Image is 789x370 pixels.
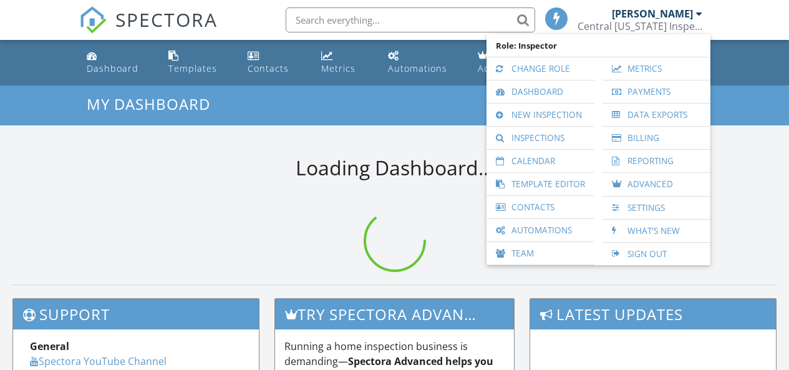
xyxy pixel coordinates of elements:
div: Metrics [321,62,356,74]
div: Automations [388,62,447,74]
img: The Best Home Inspection Software - Spectora [79,6,107,34]
div: Dashboard [87,62,138,74]
a: Spectora YouTube Channel [30,354,167,368]
h3: Support [13,299,259,329]
h3: Latest Updates [530,299,776,329]
a: SPECTORA [79,17,218,43]
span: My Dashboard [87,94,210,114]
a: Advanced [473,45,539,80]
div: [PERSON_NAME] [612,7,693,20]
a: Reporting [609,150,704,172]
span: Role: Inspector [493,34,704,57]
a: Billing [609,127,704,149]
div: Contacts [248,62,289,74]
a: Data Exports [609,104,704,126]
a: Payments [609,80,704,103]
a: Team [493,242,588,265]
a: Metrics [316,45,373,80]
input: Search everything... [286,7,535,32]
h3: Try spectora advanced [DATE] [275,299,513,329]
a: Inspections [493,127,588,149]
a: Contacts [493,196,588,218]
a: Automations [493,219,588,241]
a: Advanced [609,173,704,196]
div: Central Missouri Inspection Services L.L.C. [578,20,702,32]
span: SPECTORA [115,6,218,32]
a: Automations (Basic) [383,45,463,80]
a: Dashboard [493,80,588,103]
a: Metrics [609,57,704,80]
a: Dashboard [82,45,154,80]
a: Sign Out [609,243,704,265]
a: Template Editor [493,173,588,195]
a: New Inspection [493,104,588,126]
a: Contacts [243,45,306,80]
a: What's New [609,220,704,242]
a: Change Role [493,57,588,80]
a: Calendar [493,150,588,172]
strong: General [30,339,69,353]
a: Settings [609,197,704,219]
a: Templates [163,45,233,80]
div: Advanced [478,62,524,74]
div: Templates [168,62,217,74]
